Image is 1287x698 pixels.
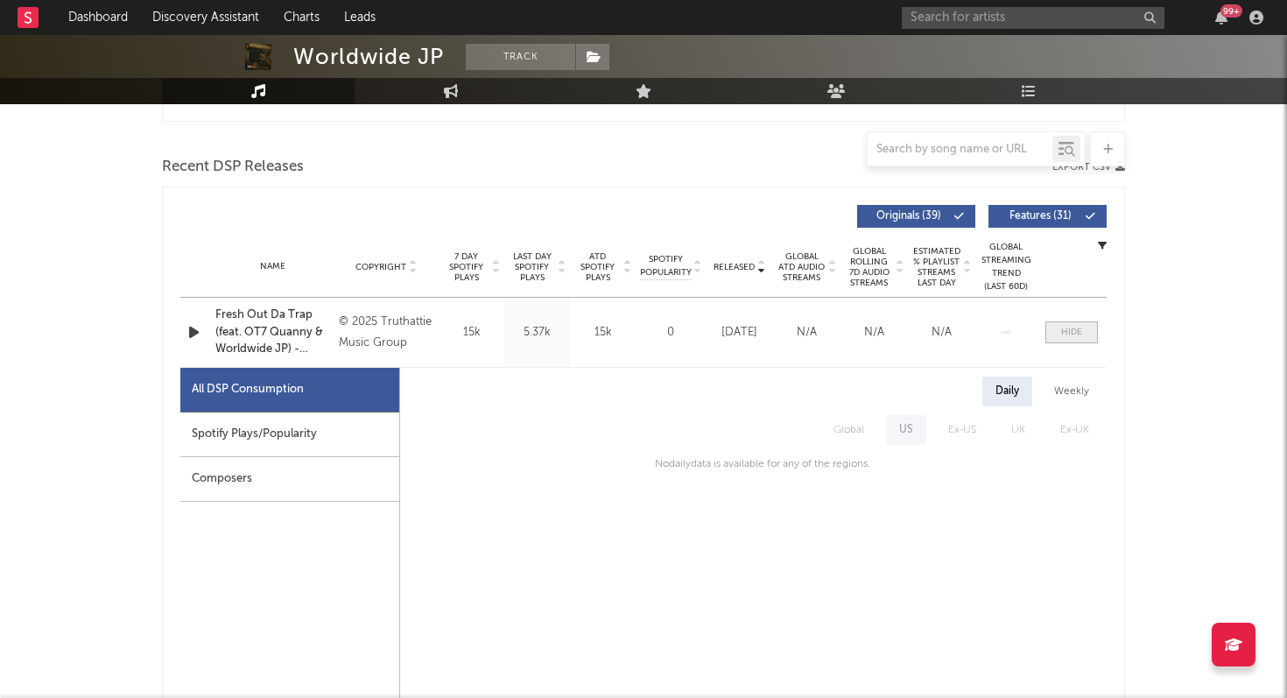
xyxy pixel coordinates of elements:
div: 15k [443,324,500,342]
input: Search for artists [902,7,1164,29]
span: 7 Day Spotify Plays [443,251,489,283]
div: 0 [640,324,701,342]
div: Composers [180,457,399,502]
div: 99 + [1220,4,1242,18]
span: Copyright [355,262,406,272]
span: Spotify Popularity [640,253,692,279]
div: © 2025 Truthattie Music Group [339,312,434,354]
div: N/A [777,324,836,342]
span: Released [714,262,755,272]
a: Fresh Out Da Trap (feat. OT7 Quanny & Worldwide JP) - Remix [215,307,330,358]
div: Weekly [1041,377,1102,406]
span: Features ( 31 ) [1000,211,1080,222]
span: Last Day Spotify Plays [509,251,555,283]
div: 15k [574,324,631,342]
span: Recent DSP Releases [162,157,304,178]
div: All DSP Consumption [180,368,399,412]
div: Worldwide JP [293,44,444,70]
div: All DSP Consumption [192,379,304,400]
button: 99+ [1215,11,1227,25]
span: Originals ( 39 ) [869,211,949,222]
div: Spotify Plays/Popularity [180,412,399,457]
span: ATD Spotify Plays [574,251,621,283]
button: Features(31) [988,205,1107,228]
button: Export CSV [1052,162,1125,173]
div: 5.37k [509,324,566,342]
div: No daily data is available for any of the regions. [637,454,870,475]
button: Originals(39) [857,205,975,228]
input: Search by song name or URL [868,143,1052,157]
span: Estimated % Playlist Streams Last Day [912,246,960,288]
div: Name [215,260,330,273]
div: Daily [982,377,1032,406]
div: [DATE] [710,324,769,342]
div: N/A [845,324,904,342]
span: Global Rolling 7D Audio Streams [845,246,893,288]
button: Track [466,44,575,70]
div: Global Streaming Trend (Last 60D) [980,241,1032,293]
div: N/A [912,324,971,342]
span: Global ATD Audio Streams [777,251,826,283]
